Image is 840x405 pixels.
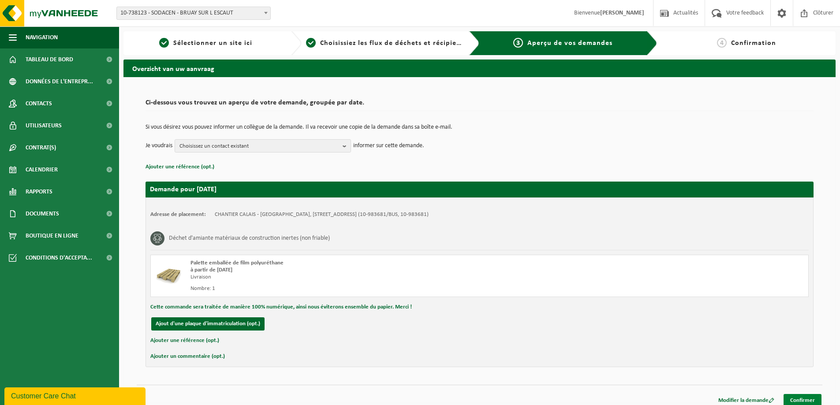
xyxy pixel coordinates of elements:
span: Boutique en ligne [26,225,78,247]
span: Choisissiez les flux de déchets et récipients [320,40,467,47]
div: Livraison [190,274,515,281]
h2: Ci-dessous vous trouvez un aperçu de votre demande, groupée par date. [146,99,814,111]
button: Ajouter un commentaire (opt.) [150,351,225,362]
span: 2 [306,38,316,48]
strong: Demande pour [DATE] [150,186,217,193]
span: Aperçu de vos demandes [527,40,612,47]
span: Contrat(s) [26,137,56,159]
span: Navigation [26,26,58,48]
p: informer sur cette demande. [353,139,424,152]
span: Contacts [26,93,52,115]
a: 1Sélectionner un site ici [128,38,284,48]
h3: Déchet d'amiante matériaux de construction inertes (non friable) [169,231,330,245]
button: Cette commande sera traitée de manière 100% numérique, ainsi nous éviterons ensemble du papier. M... [150,301,412,313]
h2: Overzicht van uw aanvraag [123,59,836,77]
span: 10-738123 - SODACEN - BRUAY SUR L ESCAUT [117,7,270,19]
span: Documents [26,203,59,225]
p: Je voudrais [146,139,172,152]
span: Rapports [26,181,52,203]
button: Ajouter une référence (opt.) [146,161,214,173]
button: Ajout d'une plaque d'immatriculation (opt.) [151,317,265,331]
div: Nombre: 1 [190,285,515,292]
td: CHANTIER CALAIS - [GEOGRAPHIC_DATA], [STREET_ADDRESS] (10-983681/BUS, 10-983681) [215,211,429,218]
strong: à partir de [DATE] [190,267,232,273]
span: Palette emballée de film polyuréthane [190,260,284,266]
a: 2Choisissiez les flux de déchets et récipients [306,38,462,48]
span: 3 [513,38,523,48]
p: Si vous désirez vous pouvez informer un collègue de la demande. Il va recevoir une copie de la de... [146,124,814,130]
span: Calendrier [26,159,58,181]
img: LP-PA-00000-PUR-11.png [155,260,182,286]
span: Sélectionner un site ici [173,40,252,47]
strong: Adresse de placement: [150,212,206,217]
button: Ajouter une référence (opt.) [150,335,219,346]
button: Choisissez un contact existant [175,139,351,152]
span: Données de l'entrepr... [26,71,93,93]
strong: [PERSON_NAME] [600,10,644,16]
span: Utilisateurs [26,115,62,137]
span: 10-738123 - SODACEN - BRUAY SUR L ESCAUT [116,7,271,20]
span: Conditions d'accepta... [26,247,92,269]
span: Tableau de bord [26,48,73,71]
span: 4 [717,38,727,48]
span: 1 [159,38,169,48]
span: Choisissez un contact existant [179,140,339,153]
iframe: chat widget [4,386,147,405]
span: Confirmation [731,40,776,47]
